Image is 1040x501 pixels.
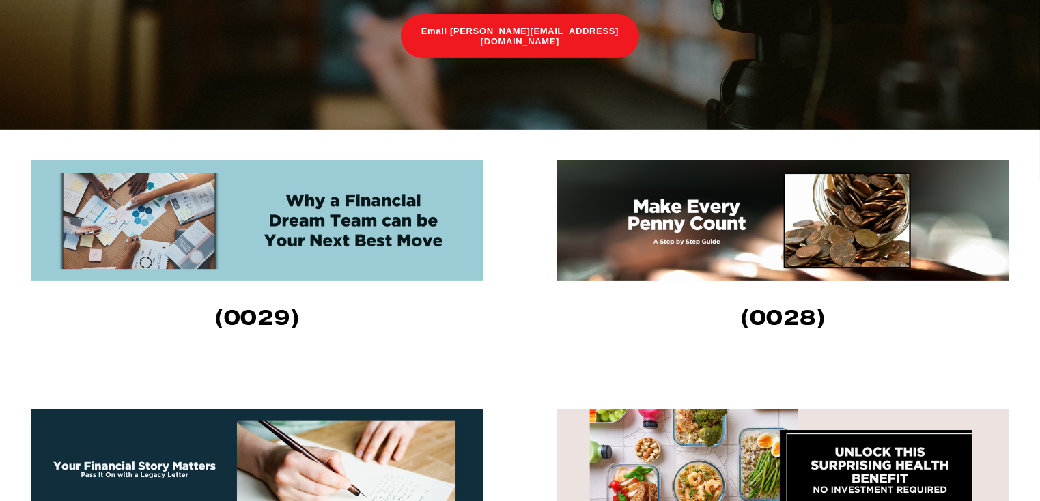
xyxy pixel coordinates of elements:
[740,304,826,331] strong: (0028)
[214,304,300,331] strong: (0029)
[401,14,640,58] a: Email [PERSON_NAME][EMAIL_ADDRESS][DOMAIN_NAME]
[557,160,1009,281] img: Make Every Penny Count: A Step-by-Step Guide! (0028) In my opinion, setting smart financial goals...
[31,160,483,281] img: Why a Financial Dream Team can be Your Next Best Move (0029) Building a financial team can be sig...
